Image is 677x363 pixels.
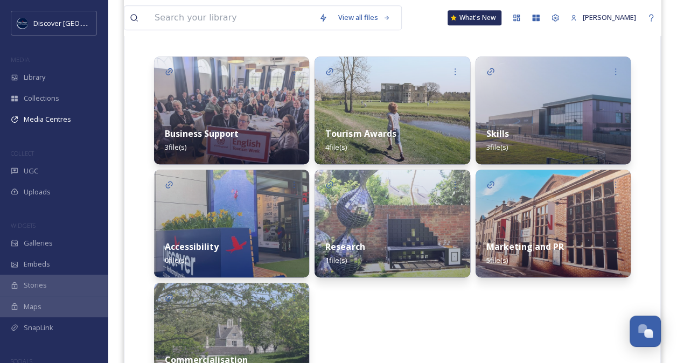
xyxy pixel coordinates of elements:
strong: Tourism Awards [325,128,396,139]
span: Media Centres [24,114,71,124]
span: SnapLink [24,323,53,333]
span: Discover [GEOGRAPHIC_DATA] [33,18,131,28]
span: Library [24,72,45,82]
span: Galleries [24,238,53,248]
strong: Skills [486,128,509,139]
img: d0b0ae60-025d-492c-aa3f-eb11bea9cc91.jpg [476,170,631,277]
img: 0c84a837-7e82-45db-8c4d-a7cc46ec2f26.jpg [315,57,470,164]
span: Collections [24,93,59,103]
input: Search your library [149,6,313,30]
strong: Marketing and PR [486,241,564,253]
span: 3 file(s) [165,142,186,152]
span: 5 file(s) [486,255,508,265]
span: Uploads [24,187,51,197]
span: Embeds [24,259,50,269]
span: 3 file(s) [486,142,508,152]
span: COLLECT [11,149,34,157]
span: MEDIA [11,55,30,64]
span: 0 file(s) [165,255,186,265]
span: [PERSON_NAME] [583,12,636,22]
a: View all files [333,7,396,28]
img: 99416d89-c4b5-4178-9d70-76aeacb62484.jpg [154,170,309,277]
strong: Accessibility [165,241,219,253]
a: What's New [448,10,501,25]
span: Maps [24,302,41,312]
img: 1e2dbd8a-cd09-4f77-a8f9-3a9a93719042.jpg [154,57,309,164]
strong: Research [325,241,365,253]
span: Stories [24,280,47,290]
a: [PERSON_NAME] [565,7,641,28]
span: 4 file(s) [325,142,347,152]
span: UGC [24,166,38,176]
img: dfde90a7-404b-45e6-9575-8ff9313f1f1e.jpg [476,57,631,164]
img: 90641690-aca4-43a0-933d-c67e68adbf8c.jpg [315,170,470,277]
button: Open Chat [630,316,661,347]
strong: Business Support [165,128,239,139]
span: 1 file(s) [325,255,347,265]
img: Untitled%20design%20%282%29.png [17,18,28,29]
span: WIDGETS [11,221,36,229]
